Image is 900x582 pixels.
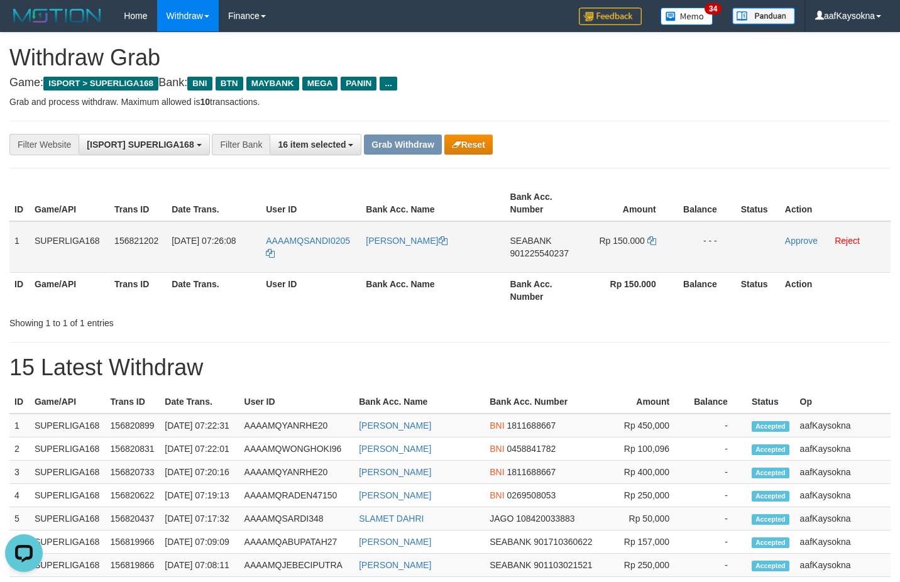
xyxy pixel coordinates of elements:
[605,530,688,554] td: Rp 157,000
[361,272,505,308] th: Bank Acc. Name
[160,554,239,577] td: [DATE] 07:08:11
[732,8,795,25] img: panduan.png
[490,560,531,570] span: SEABANK
[30,461,106,484] td: SUPERLIGA168
[359,490,431,500] a: [PERSON_NAME]
[583,185,675,221] th: Amount
[752,537,789,548] span: Accepted
[490,513,513,524] span: JAGO
[172,236,236,246] span: [DATE] 07:26:08
[160,507,239,530] td: [DATE] 07:17:32
[780,272,891,308] th: Action
[534,560,592,570] span: Copy 901103021521 to clipboard
[261,185,361,221] th: User ID
[30,437,106,461] td: SUPERLIGA168
[795,437,891,461] td: aafKaysokna
[785,236,818,246] a: Approve
[167,185,261,221] th: Date Trans.
[30,507,106,530] td: SUPERLIGA168
[239,484,354,507] td: AAAAMQRADEN47150
[736,272,780,308] th: Status
[239,437,354,461] td: AAAAMQWONGHOKI96
[9,414,30,437] td: 1
[599,236,644,246] span: Rp 150.000
[490,444,504,454] span: BNI
[200,97,210,107] strong: 10
[752,444,789,455] span: Accepted
[605,554,688,577] td: Rp 250,000
[30,272,109,308] th: Game/API
[688,414,747,437] td: -
[106,507,160,530] td: 156820437
[490,537,531,547] span: SEABANK
[490,467,504,477] span: BNI
[795,530,891,554] td: aafKaysokna
[9,355,891,380] h1: 15 Latest Withdraw
[9,484,30,507] td: 4
[278,140,346,150] span: 16 item selected
[688,461,747,484] td: -
[359,537,431,547] a: [PERSON_NAME]
[246,77,299,91] span: MAYBANK
[364,135,441,155] button: Grab Withdraw
[106,390,160,414] th: Trans ID
[736,185,780,221] th: Status
[341,77,376,91] span: PANIN
[752,421,789,432] span: Accepted
[688,507,747,530] td: -
[212,134,270,155] div: Filter Bank
[9,461,30,484] td: 3
[354,390,485,414] th: Bank Acc. Name
[9,390,30,414] th: ID
[795,484,891,507] td: aafKaysokna
[266,236,350,246] span: AAAAMQSANDI0205
[752,491,789,502] span: Accepted
[490,490,504,500] span: BNI
[106,437,160,461] td: 156820831
[106,554,160,577] td: 156819866
[505,185,583,221] th: Bank Acc. Number
[43,77,158,91] span: ISPORT > SUPERLIGA168
[583,272,675,308] th: Rp 150.000
[261,272,361,308] th: User ID
[675,185,736,221] th: Balance
[366,236,447,246] a: [PERSON_NAME]
[510,236,552,246] span: SEABANK
[9,77,891,89] h4: Game: Bank:
[9,437,30,461] td: 2
[160,390,239,414] th: Date Trans.
[752,468,789,478] span: Accepted
[9,312,366,329] div: Showing 1 to 1 of 1 entries
[106,414,160,437] td: 156820899
[109,185,167,221] th: Trans ID
[106,530,160,554] td: 156819966
[705,3,722,14] span: 34
[605,507,688,530] td: Rp 50,000
[688,554,747,577] td: -
[359,420,431,431] a: [PERSON_NAME]
[795,554,891,577] td: aafKaysokna
[747,390,795,414] th: Status
[380,77,397,91] span: ...
[359,444,431,454] a: [PERSON_NAME]
[30,530,106,554] td: SUPERLIGA168
[507,444,556,454] span: Copy 0458841782 to clipboard
[160,437,239,461] td: [DATE] 07:22:01
[752,561,789,571] span: Accepted
[444,135,493,155] button: Reset
[9,45,891,70] h1: Withdraw Grab
[516,513,574,524] span: Copy 108420033883 to clipboard
[605,414,688,437] td: Rp 450,000
[239,390,354,414] th: User ID
[216,77,243,91] span: BTN
[795,507,891,530] td: aafKaysokna
[688,390,747,414] th: Balance
[160,484,239,507] td: [DATE] 07:19:13
[795,414,891,437] td: aafKaysokna
[605,390,688,414] th: Amount
[507,490,556,500] span: Copy 0269508053 to clipboard
[752,514,789,525] span: Accepted
[507,420,556,431] span: Copy 1811688667 to clipboard
[605,484,688,507] td: Rp 250,000
[605,437,688,461] td: Rp 100,096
